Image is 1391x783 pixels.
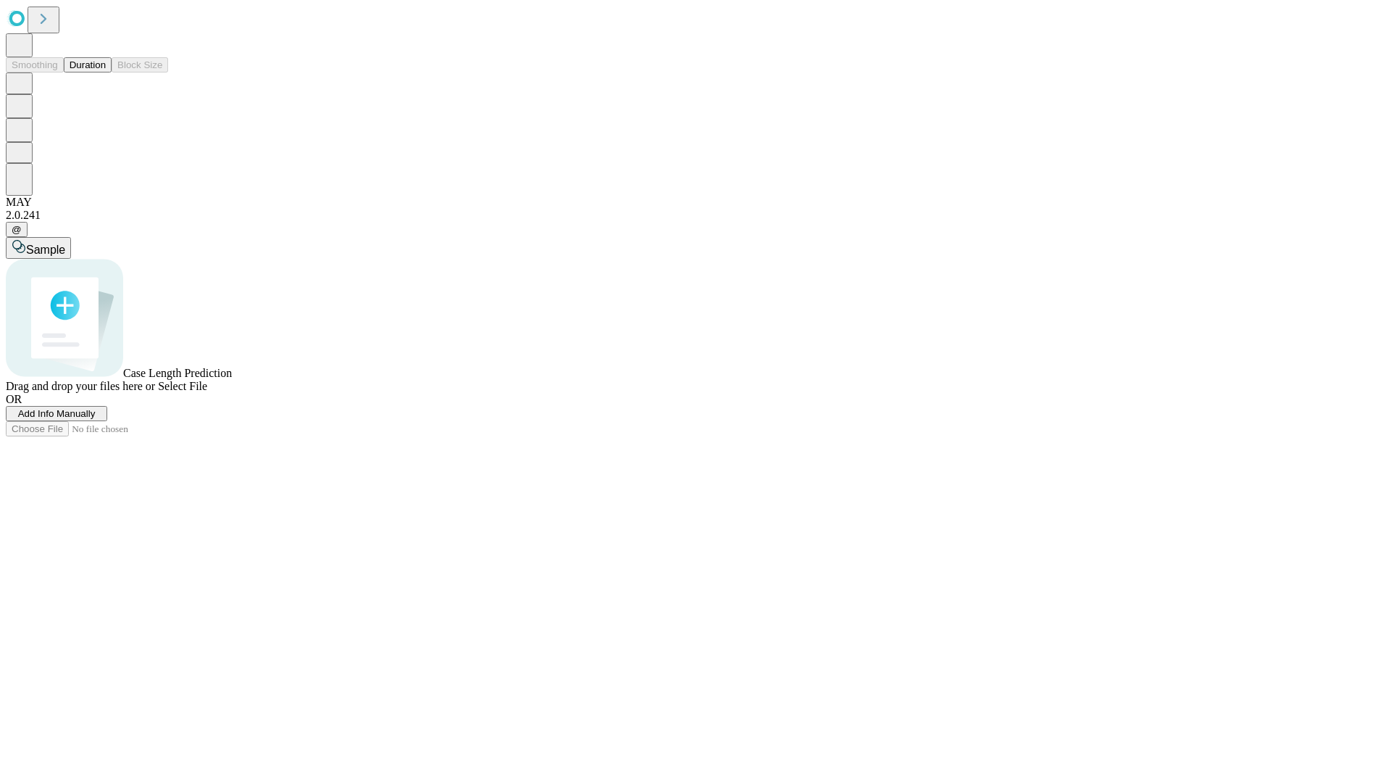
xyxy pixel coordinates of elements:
[6,196,1385,209] div: MAY
[123,367,232,379] span: Case Length Prediction
[112,57,168,72] button: Block Size
[158,380,207,392] span: Select File
[18,408,96,419] span: Add Info Manually
[64,57,112,72] button: Duration
[12,224,22,235] span: @
[6,237,71,259] button: Sample
[26,244,65,256] span: Sample
[6,406,107,421] button: Add Info Manually
[6,209,1385,222] div: 2.0.241
[6,222,28,237] button: @
[6,393,22,405] span: OR
[6,380,155,392] span: Drag and drop your files here or
[6,57,64,72] button: Smoothing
